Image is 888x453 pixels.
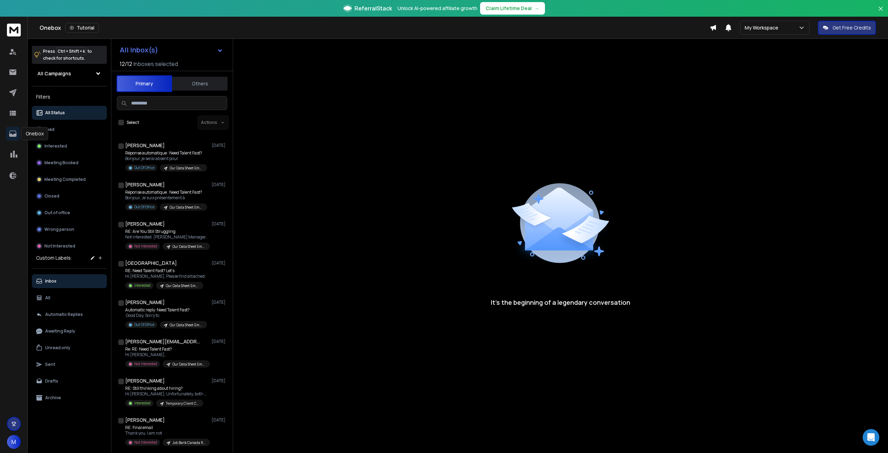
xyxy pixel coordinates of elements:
[120,60,132,68] span: 12 / 12
[44,177,86,182] p: Meeting Completed
[212,378,227,384] p: [DATE]
[120,47,158,53] h1: All Inbox(s)
[125,425,208,430] p: RE: Final email
[44,160,78,166] p: Meeting Booked
[45,362,55,367] p: Sent
[32,239,107,253] button: Not Interested
[125,377,165,384] h1: [PERSON_NAME]
[32,223,107,236] button: Wrong person
[32,206,107,220] button: Out of office
[125,142,165,149] h1: [PERSON_NAME]
[125,190,207,195] p: Réponse automatique : Need Talent Fast?
[125,299,165,306] h1: [PERSON_NAME]
[32,92,107,102] h3: Filters
[125,307,207,313] p: Automatic reply: Need Talent Fast?
[170,205,203,210] p: Our Data Sheet Email Campaign 2000
[32,67,107,81] button: All Campaigns
[134,283,151,288] p: Interested
[745,24,781,31] p: My Workspace
[44,243,75,249] p: Not Interested
[32,123,107,136] button: Lead
[125,274,206,279] p: Hi [PERSON_NAME], Please find attached.
[166,401,199,406] p: Temporary Client Cold Email Outreach
[43,48,92,62] p: Press to check for shortcuts.
[134,322,154,327] p: Out Of Office
[535,5,539,12] span: →
[134,401,151,406] p: Interested
[44,143,67,149] p: Interested
[134,60,178,68] h3: Inboxes selected
[45,312,83,317] p: Automatic Replies
[125,181,165,188] h1: [PERSON_NAME]
[212,260,227,266] p: [DATE]
[863,429,879,446] div: Open Intercom Messenger
[172,362,206,367] p: Our Data Sheet Email Campaign 2000
[125,150,207,156] p: Réponse automatique : Need Talent Fast?
[44,227,74,232] p: Wrong person
[125,220,165,227] h1: [PERSON_NAME]
[44,210,70,216] p: Out of office
[7,435,21,449] span: M
[170,166,203,171] p: Our Data Sheet Email Campaign 2000
[212,221,227,227] p: [DATE]
[44,127,54,132] p: Lead
[491,297,630,307] p: It’s the beginning of a legendary conversation
[32,308,107,321] button: Automatic Replies
[65,23,99,33] button: Tutorial
[45,295,50,301] p: All
[212,182,227,187] p: [DATE]
[818,21,876,35] button: Get Free Credits
[32,139,107,153] button: Interested
[170,322,203,328] p: Our Data Sheet Email Campaign 2000
[398,5,477,12] p: Unlock AI-powered affiliate growth
[876,4,885,21] button: Close banner
[355,4,392,12] span: ReferralStack
[36,254,71,261] h3: Custom Labels
[114,43,229,57] button: All Inbox(s)
[125,313,207,318] p: Good Day, Sorry to
[21,127,48,140] div: Onebox
[212,339,227,344] p: [DATE]
[32,156,107,170] button: Meeting Booked
[57,47,86,55] span: Ctrl + Shift + k
[32,291,107,305] button: All
[32,341,107,355] button: Unread only
[44,193,59,199] p: Closed
[45,345,70,351] p: Unread only
[212,300,227,305] p: [DATE]
[32,274,107,288] button: Inbox
[40,23,710,33] div: Onebox
[45,395,61,401] p: Archive
[212,143,227,148] p: [DATE]
[45,110,65,116] p: All Status
[212,417,227,423] p: [DATE]
[125,260,177,267] h1: [GEOGRAPHIC_DATA]
[134,440,157,445] p: Not Interested
[32,324,107,338] button: Awaiting Reply
[45,278,57,284] p: Inbox
[32,374,107,388] button: Drafts
[125,346,208,352] p: Re: RE: Need Talent Fast?
[172,244,206,249] p: Our Data Sheet Email Campaign 2000
[32,189,107,203] button: Closed
[45,378,58,384] p: Drafts
[32,358,107,371] button: Sent
[480,2,545,15] button: Claim Lifetime Deal→
[32,173,107,186] button: Meeting Completed
[134,204,154,210] p: Out Of Office
[125,229,208,234] p: RE: Are You Still Struggling
[125,391,208,397] p: Hi [PERSON_NAME], Unfortunately, both are
[32,106,107,120] button: All Status
[125,338,202,345] h1: [PERSON_NAME][EMAIL_ADDRESS][PERSON_NAME][DOMAIN_NAME]
[172,76,228,91] button: Others
[125,430,208,436] p: Thank you. I am not
[134,244,157,249] p: Not Interested
[134,165,154,170] p: Out Of Office
[127,120,139,125] label: Select
[32,391,107,405] button: Archive
[37,70,71,77] h1: All Campaigns
[125,352,208,358] p: Hi [PERSON_NAME],
[125,234,208,240] p: Not interested. [PERSON_NAME] Manager,
[134,361,157,367] p: Not Interested
[125,386,208,391] p: RE: Still thinking about hiring?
